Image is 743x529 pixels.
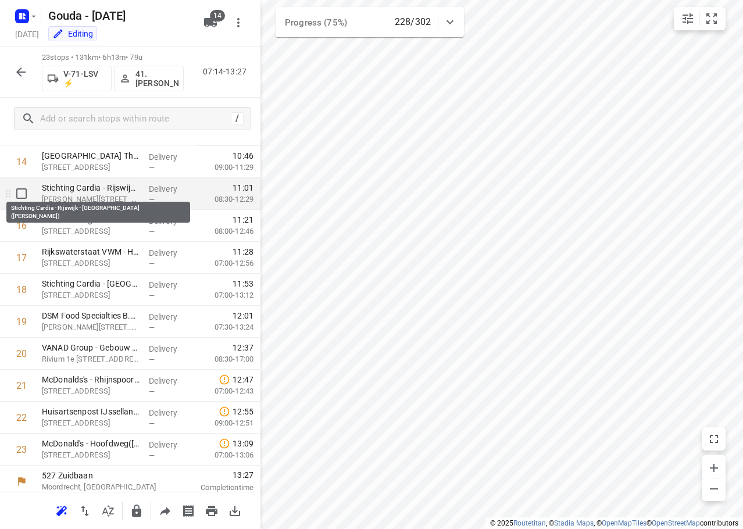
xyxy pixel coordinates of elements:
span: — [149,227,155,236]
span: — [149,419,155,428]
p: 08:00-12:46 [196,226,253,237]
p: 09:00-11:29 [196,162,253,173]
span: — [149,355,155,364]
p: 07:30-13:24 [196,321,253,333]
p: Alexander Fleminglaan 1, Delft [42,321,140,333]
button: Map settings [676,7,699,30]
p: Moordrecht, [GEOGRAPHIC_DATA] [42,481,163,493]
div: 14 [16,156,27,167]
span: Sort by time window [97,505,120,516]
button: 41.[PERSON_NAME] [114,66,184,91]
span: 10:46 [233,150,253,162]
svg: Late [219,374,230,385]
p: AniCura Diergeneeskundig Verwijscentrum [GEOGRAPHIC_DATA](Receptie Rijswijk / [PERSON_NAME]) [42,214,140,226]
svg: Late [219,438,230,449]
p: [PERSON_NAME][STREET_ADDRESS] [42,194,140,205]
p: Delivery [149,375,192,387]
span: Print route [200,505,223,516]
p: 07:00-13:12 [196,289,253,301]
a: OpenStreetMap [652,519,700,527]
p: Delivery [149,439,192,451]
p: 07:14-13:27 [203,66,251,78]
p: Stichting Cardia - Rijswijk - Kamgrasstraat(Claudia Klijn) [42,278,140,289]
span: 14 [210,10,225,22]
span: Progress (75%) [285,17,347,28]
span: — [149,387,155,396]
div: Progress (75%)228/302 [276,7,464,37]
span: 11:28 [233,246,253,258]
button: 14 [199,11,222,34]
div: small contained button group [674,7,726,30]
p: Rivium 1e Straat 29, Capelle Aan Den Ijssel [42,353,140,365]
button: V-71-LSV ⚡ [42,66,112,91]
input: Add or search stops within route [40,110,231,128]
p: 08:30-12:29 [196,194,253,205]
p: 07:00-13:06 [196,449,253,461]
p: Delivery [149,215,192,227]
div: 20 [16,348,27,359]
h5: Gouda - [DATE] [44,6,194,25]
p: [GEOGRAPHIC_DATA] The Hague B.V.([PERSON_NAME]) [42,150,140,162]
a: Routetitan [513,519,546,527]
p: 07:00-12:43 [196,385,253,397]
span: 12:47 [233,374,253,385]
span: — [149,195,155,204]
span: Reoptimize route [50,505,73,516]
div: 21 [16,380,27,391]
span: 12:01 [233,310,253,321]
span: 13:09 [233,438,253,449]
p: VANAD Group - Gebouw B, Begane grond([PERSON_NAME]) [42,342,140,353]
p: Hoofdweg 1, Capelle Aan Den Ijssel [42,449,140,461]
p: 41.[PERSON_NAME] [135,69,178,88]
a: OpenMapTiles [602,519,646,527]
p: 08:30-17:00 [196,353,253,365]
div: 23 [16,444,27,455]
span: — [149,451,155,460]
li: © 2025 , © , © © contributors [490,519,738,527]
p: Stichting Cardia - Rijswijk - [GEOGRAPHIC_DATA]([PERSON_NAME]) [42,182,140,194]
div: / [231,112,244,125]
span: — [149,323,155,332]
p: Completion time [177,482,253,494]
h5: Project date [10,27,44,41]
p: Kamgrasstraat 1, Rijswijk [42,289,140,301]
p: McDonald's - Hoofdweg(Kamal Eddoukari) [42,438,140,449]
p: Rhijnspoor 299, Capelle Aan Den Ijssel [42,385,140,397]
p: Rijkswaterstaat VWM - Hydrometeo Centrum - WMCN(Arthur Zijlstra) [42,246,140,258]
p: McDonalds's - Rhijnspoor(Sultan Adem) [42,374,140,385]
p: V-71-LSV ⚡ [63,69,106,88]
p: Delivery [149,151,192,163]
p: DSM Food Specialties B.V. - Productie(Rene Kerklaan) [42,310,140,321]
p: Delivery [149,311,192,323]
span: 12:55 [233,406,253,417]
div: 17 [16,252,27,263]
div: 16 [16,220,27,231]
div: Editing [52,28,93,40]
p: [STREET_ADDRESS] [42,162,140,173]
p: [STREET_ADDRESS] [42,226,140,237]
span: — [149,163,155,172]
span: 11:21 [233,214,253,226]
span: 13:27 [177,469,253,481]
span: 11:53 [233,278,253,289]
a: Stadia Maps [554,519,594,527]
span: — [149,259,155,268]
span: — [149,291,155,300]
div: 22 [16,412,27,423]
button: More [227,11,250,34]
p: 09:00-12:51 [196,417,253,429]
p: 527 Zuidbaan [42,470,163,481]
span: Reverse route [73,505,97,516]
p: Delivery [149,247,192,259]
span: 12:37 [233,342,253,353]
span: 11:01 [233,182,253,194]
p: 228/302 [395,15,431,29]
p: Delivery [149,279,192,291]
p: 07:00-12:56 [196,258,253,269]
span: Share route [153,505,177,516]
p: Delivery [149,183,192,195]
div: 19 [16,316,27,327]
span: Download route [223,505,247,516]
p: Lange Kleiweg 34, Rijswijk [42,258,140,269]
p: Prins Constantijnweg 2, Capelle Aan Den Ijssel [42,417,140,429]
